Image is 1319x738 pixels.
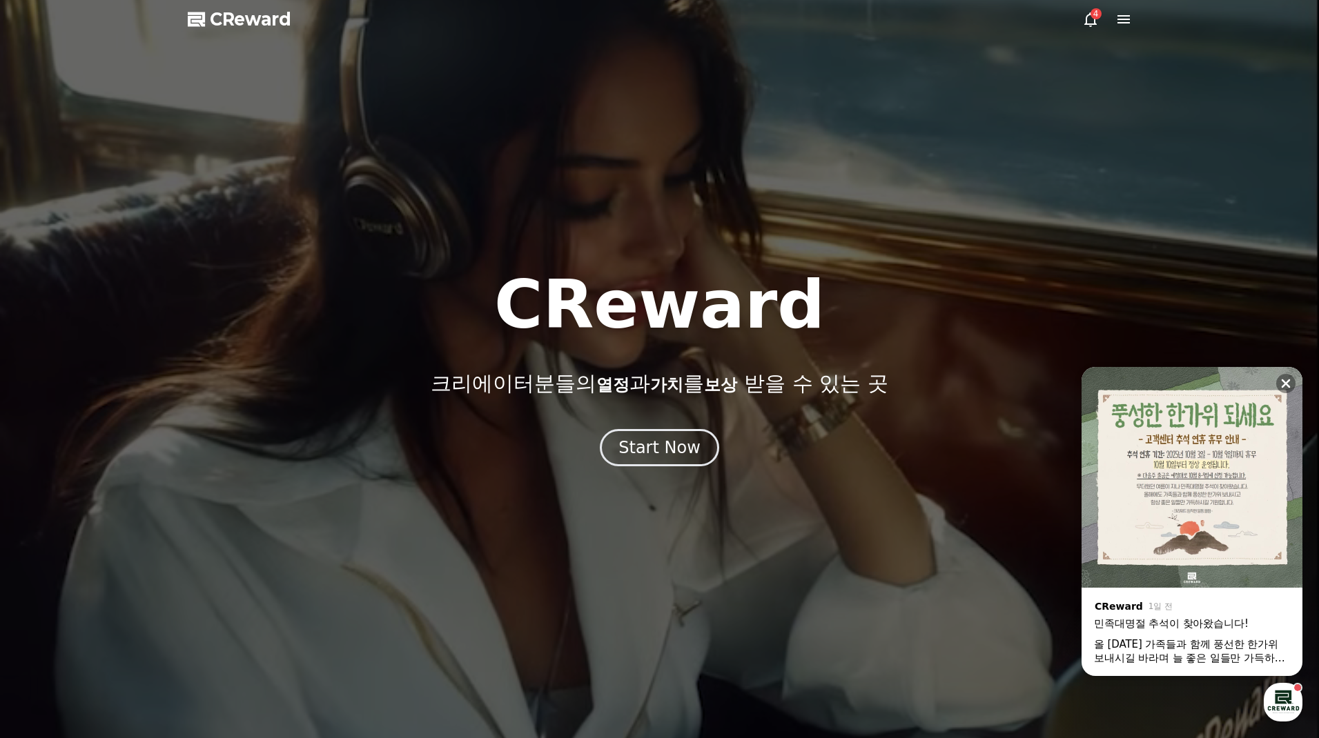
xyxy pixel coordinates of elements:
h1: CReward [494,272,825,338]
div: 4 [1091,8,1102,19]
span: 가치 [650,375,683,395]
a: 설정 [178,437,265,472]
span: 보상 [704,375,737,395]
span: CReward [210,8,291,30]
div: Start Now [618,437,701,459]
a: 홈 [4,437,91,472]
span: 대화 [126,459,143,470]
a: 4 [1082,11,1099,28]
a: 대화 [91,437,178,472]
a: CReward [188,8,291,30]
button: Start Now [600,429,719,466]
span: 설정 [213,458,230,469]
p: 크리에이터분들의 과 를 받을 수 있는 곳 [431,371,888,396]
a: Start Now [600,443,719,456]
span: 열정 [596,375,629,395]
span: 홈 [43,458,52,469]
